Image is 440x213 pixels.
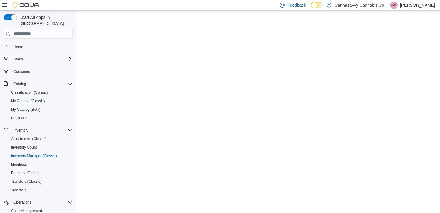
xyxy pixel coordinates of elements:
button: Operations [1,198,75,207]
button: Manifests [6,160,75,169]
button: Transfers [6,186,75,194]
a: Customers [11,68,34,75]
span: Manifests [11,162,27,167]
a: Inventory Manager (Classic) [9,152,59,160]
span: Load All Apps in [GEOGRAPHIC_DATA] [17,14,73,27]
span: Catalog [11,80,73,88]
a: Manifests [9,161,29,168]
span: My Catalog (Classic) [9,97,73,105]
span: My Catalog (Beta) [11,107,41,112]
button: Promotions [6,114,75,122]
a: Inventory Count [9,144,39,151]
button: Inventory [11,127,31,134]
span: Classification (Classic) [9,89,73,96]
span: Adjustments (Classic) [11,136,46,141]
span: Catalog [13,81,26,86]
button: Home [1,42,75,51]
button: Operations [11,199,34,206]
button: Classification (Classic) [6,88,75,97]
p: Cannasavvy Cannabis Co [335,2,384,9]
span: Purchase Orders [9,169,73,177]
span: Classification (Classic) [11,90,48,95]
span: Inventory [13,128,28,133]
span: Customers [11,68,73,75]
button: My Catalog (Beta) [6,105,75,114]
span: Users [11,56,73,63]
input: Dark Mode [311,2,324,8]
span: Home [11,43,73,51]
button: Adjustments (Classic) [6,135,75,143]
span: Inventory Manager (Classic) [11,153,57,158]
span: AA [391,2,396,9]
a: Transfers (Classic) [9,178,44,185]
span: Inventory [11,127,73,134]
span: Transfers (Classic) [11,179,42,184]
a: My Catalog (Beta) [9,106,43,113]
span: Purchase Orders [11,171,39,175]
button: Inventory Count [6,143,75,152]
button: Purchase Orders [6,169,75,177]
span: Promotions [11,116,30,121]
a: Adjustments (Classic) [9,135,49,143]
span: Operations [11,199,73,206]
button: Inventory Manager (Classic) [6,152,75,160]
a: Home [11,43,26,51]
div: Andrew Almeida [390,2,398,9]
img: Cova [12,2,40,8]
span: Operations [13,200,31,205]
span: Manifests [9,161,73,168]
button: Users [1,55,75,63]
span: Adjustments (Classic) [9,135,73,143]
span: Home [13,45,23,49]
button: Transfers (Classic) [6,177,75,186]
a: Transfers [9,186,29,194]
button: Users [11,56,25,63]
a: Promotions [9,114,32,122]
span: Inventory Manager (Classic) [9,152,73,160]
span: Inventory Count [9,144,73,151]
button: My Catalog (Classic) [6,97,75,105]
span: Users [13,57,23,62]
span: My Catalog (Classic) [11,99,45,103]
span: Transfers [9,186,73,194]
button: Catalog [1,80,75,88]
p: [PERSON_NAME] [400,2,435,9]
a: Purchase Orders [9,169,41,177]
span: Customers [13,69,31,74]
a: My Catalog (Classic) [9,97,47,105]
span: Inventory Count [11,145,37,150]
button: Catalog [11,80,28,88]
span: Transfers (Classic) [9,178,73,185]
a: Classification (Classic) [9,89,50,96]
span: My Catalog (Beta) [9,106,73,113]
button: Inventory [1,126,75,135]
span: Feedback [287,2,306,8]
button: Customers [1,67,75,76]
p: | [387,2,388,9]
span: Promotions [9,114,73,122]
span: Transfers [11,188,26,193]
